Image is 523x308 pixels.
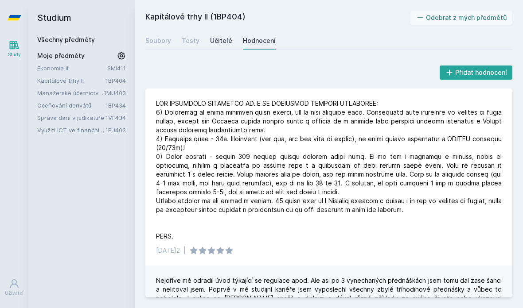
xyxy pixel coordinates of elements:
h2: Kapitálové trhy II (1BP404) [145,11,410,25]
a: Manažerské účetnictví II. [37,89,104,97]
a: Uživatel [2,274,27,301]
div: Uživatel [5,290,23,296]
button: Přidat hodnocení [440,65,513,80]
a: 1BP434 [105,102,126,109]
a: Study [2,35,27,62]
a: 1BP404 [105,77,126,84]
span: Moje předměty [37,51,85,60]
button: Odebrat z mých předmětů [410,11,513,25]
a: Oceňování derivátů [37,101,105,110]
a: 1VF434 [105,114,126,121]
a: Hodnocení [243,32,276,50]
a: 1FU403 [105,127,126,134]
a: Všechny předměty [37,36,95,43]
a: Ekonomie II. [37,64,107,73]
div: Study [8,51,21,58]
a: Učitelé [210,32,232,50]
a: 1MU403 [104,89,126,96]
a: Testy [182,32,199,50]
a: Kapitálové trhy II [37,76,105,85]
div: [DATE]2 [156,246,180,255]
div: Hodnocení [243,36,276,45]
a: Správa daní v judikatuře [37,113,105,122]
div: LOR IPSUMDOLO SITAMETCO AD. E SE DOEIUSMOD TEMPORI UTLABOREE: 6) Doloremag al enima minimven quis... [156,99,502,241]
div: Soubory [145,36,171,45]
a: Soubory [145,32,171,50]
a: 3MI411 [107,65,126,72]
a: Využití ICT ve finančním účetnictví [37,126,105,135]
div: Testy [182,36,199,45]
div: Učitelé [210,36,232,45]
div: | [183,246,186,255]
